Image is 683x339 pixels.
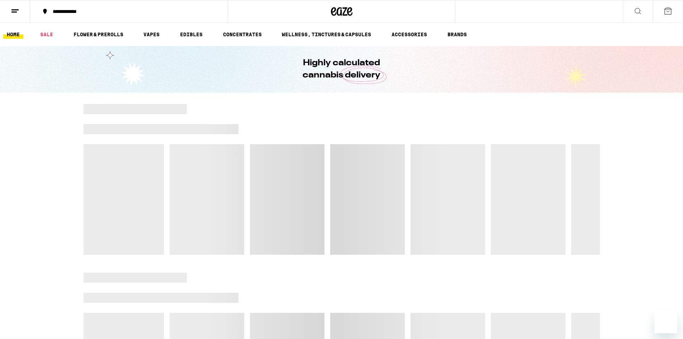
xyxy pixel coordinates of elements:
[283,57,401,81] h1: Highly calculated cannabis delivery
[140,30,163,39] a: VAPES
[278,30,375,39] a: WELLNESS, TINCTURES & CAPSULES
[444,30,470,39] a: BRANDS
[3,30,23,39] a: HOME
[388,30,431,39] a: ACCESSORIES
[219,30,265,39] a: CONCENTRATES
[70,30,127,39] a: FLOWER & PREROLLS
[37,30,57,39] a: SALE
[176,30,206,39] a: EDIBLES
[654,310,677,333] iframe: Button to launch messaging window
